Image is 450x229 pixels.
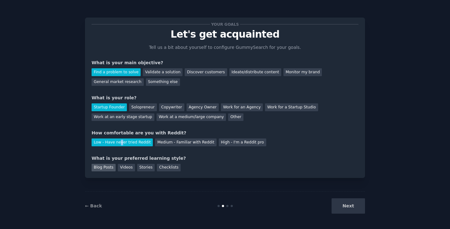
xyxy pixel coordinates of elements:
div: Copywriter [159,103,184,111]
div: How comfortable are you with Reddit? [92,130,358,136]
div: Blog Posts [92,164,116,172]
div: Medium - Familiar with Reddit [155,138,216,146]
div: Something else [146,78,180,86]
div: Validate a solution [143,68,182,76]
div: Agency Owner [187,103,219,111]
div: Ideate/distribute content [229,68,281,76]
div: High - I'm a Reddit pro [219,138,266,146]
a: ← Back [85,203,102,208]
div: Startup Founder [92,103,127,111]
div: Work for an Agency [221,103,263,111]
div: What is your main objective? [92,60,358,66]
div: Stories [137,164,155,172]
p: Tell us a bit about yourself to configure GummySearch for your goals. [146,44,304,51]
div: Checklists [157,164,181,172]
div: Work at a medium/large company [157,113,226,121]
div: Videos [118,164,135,172]
div: Find a problem to solve [92,68,141,76]
div: General market research [92,78,144,86]
div: What is your role? [92,95,358,101]
div: Discover customers [185,68,227,76]
div: Work for a Startup Studio [265,103,318,111]
div: Low - Have never tried Reddit [92,138,153,146]
div: Work at an early stage startup [92,113,154,121]
div: Monitor my brand [283,68,322,76]
p: Let's get acquainted [92,29,358,40]
div: Other [228,113,243,121]
div: What is your preferred learning style? [92,155,358,162]
span: Your goals [210,21,240,28]
div: Solopreneur [129,103,157,111]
